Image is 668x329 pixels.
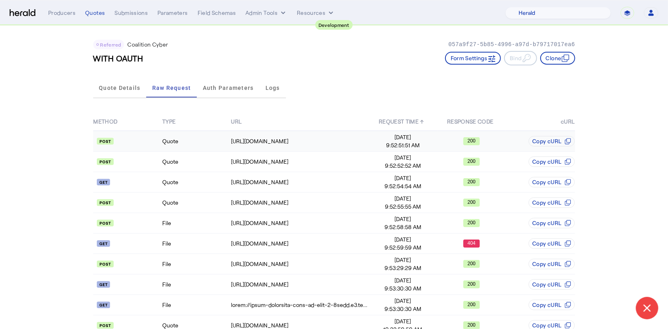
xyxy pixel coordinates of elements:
div: Field Schemas [198,9,236,17]
span: [DATE] [369,174,437,182]
td: File [162,213,231,234]
div: [URL][DOMAIN_NAME] [231,260,368,268]
button: Copy cURL [529,197,574,208]
span: Logs [266,85,280,91]
th: cURL [506,113,575,131]
span: 9:52:52:52 AM [369,162,437,170]
button: Form Settings [445,52,501,65]
div: [URL][DOMAIN_NAME] [231,199,368,207]
div: Producers [48,9,76,17]
button: Copy cURL [529,238,574,249]
text: 200 [468,302,476,307]
button: Copy cURL [529,156,574,167]
th: RESPONSE CODE [437,113,506,131]
text: 200 [468,281,476,287]
th: REQUEST TIME [368,113,437,131]
div: Development [315,20,353,30]
button: internal dropdown menu [245,9,287,17]
div: [URL][DOMAIN_NAME] [231,219,368,227]
span: [DATE] [369,215,437,223]
div: [URL][DOMAIN_NAME] [231,137,368,145]
span: Referred [100,42,121,47]
span: [DATE] [369,154,437,162]
span: 9:52:59:59 AM [369,244,437,252]
span: 9:53:29:29 AM [369,264,437,272]
text: 200 [468,158,476,164]
th: TYPE [162,113,231,131]
div: [URL][DOMAIN_NAME] [231,280,368,288]
span: [DATE] [369,276,437,284]
text: 200 [468,261,476,266]
span: [DATE] [369,195,437,203]
text: 200 [468,138,476,144]
td: Quote [162,152,231,172]
div: Quotes [85,9,105,17]
div: [URL][DOMAIN_NAME] [231,240,368,248]
span: 9:53:30:30 AM [369,284,437,292]
button: Resources dropdown menu [297,9,335,17]
button: Copy cURL [529,218,574,228]
h3: WITH OAUTH [93,53,143,64]
span: 9:52:54:54 AM [369,182,437,190]
span: 9:52:58:58 AM [369,223,437,231]
div: lorem://ipsum-dolorsita-cons-ad-elit-2-8sedd.e3.temporinc.utl/et6257d3-2501-2mag-6723-3856a80enim... [231,301,368,309]
td: File [162,234,231,254]
text: 200 [468,220,476,225]
td: File [162,295,231,315]
td: Quote [162,193,231,213]
th: METHOD [93,113,162,131]
button: Bind [504,51,537,65]
td: File [162,274,231,295]
span: [DATE] [369,256,437,264]
div: [URL][DOMAIN_NAME] [231,178,368,186]
text: 404 [468,240,476,246]
div: Parameters [157,9,188,17]
span: 9:53:30:30 AM [369,305,437,313]
span: 9:52:51:51 AM [369,141,437,149]
p: 057a9f27-5b85-4996-a97d-b79717017ea6 [448,41,575,49]
td: Quote [162,172,231,193]
span: Quote Details [99,85,140,91]
span: ↑ [420,118,424,125]
span: [DATE] [369,297,437,305]
button: Copy cURL [529,177,574,187]
p: Coalition Cyber [127,41,168,49]
span: [DATE] [369,133,437,141]
button: Copy cURL [529,300,574,310]
button: Copy cURL [529,259,574,269]
span: [DATE] [369,317,437,325]
div: [URL][DOMAIN_NAME] [231,158,368,166]
span: 9:52:55:55 AM [369,203,437,211]
button: Copy cURL [529,279,574,290]
text: 200 [468,179,476,185]
button: Copy cURL [529,136,574,146]
span: [DATE] [369,236,437,244]
text: 200 [468,322,476,328]
text: 200 [468,199,476,205]
span: Auth Parameters [203,85,254,91]
div: Submissions [114,9,148,17]
span: Raw Request [152,85,191,91]
th: URL [231,113,368,131]
button: Clone [540,52,575,65]
td: Quote [162,131,231,152]
td: File [162,254,231,274]
img: Herald Logo [10,9,35,17]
